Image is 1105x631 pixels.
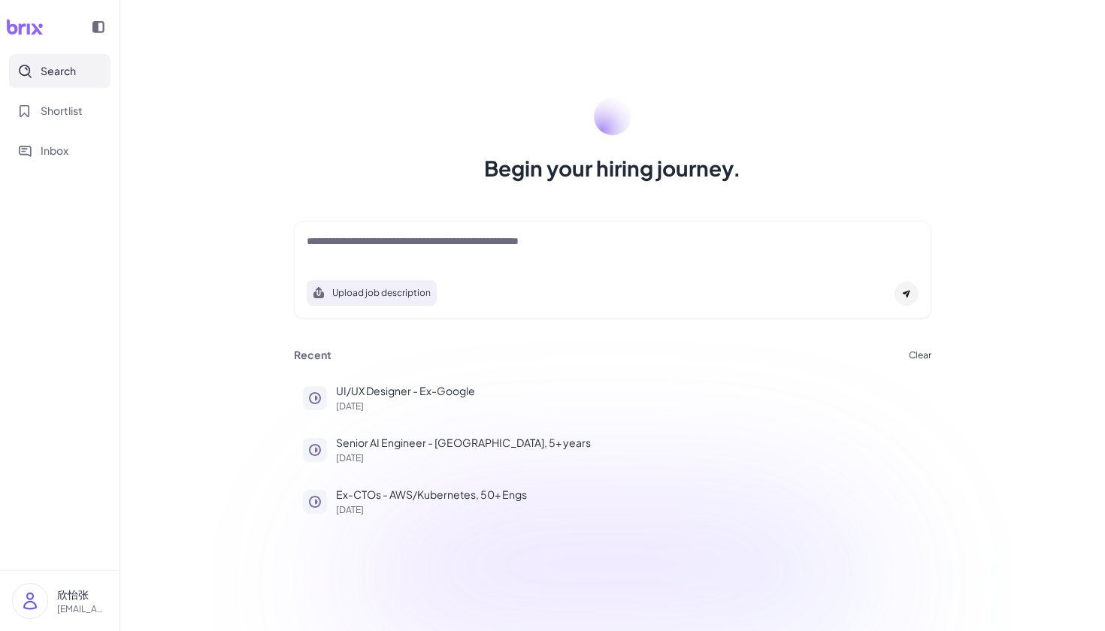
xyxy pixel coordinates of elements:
[336,435,922,451] p: Senior AI Engineer - [GEOGRAPHIC_DATA], 5+ years
[294,478,931,524] button: Ex-CTOs - AWS/Kubernetes, 50+ Engs[DATE]
[9,134,110,168] button: Inbox
[9,94,110,128] button: Shortlist
[13,584,47,618] img: user_logo.png
[294,374,931,420] button: UI/UX Designer - Ex-Google[DATE]
[909,351,931,360] button: Clear
[294,426,931,472] button: Senior AI Engineer - [GEOGRAPHIC_DATA], 5+ years[DATE]
[57,587,107,602] p: 欣怡张
[307,280,437,306] button: Search using job description
[57,602,107,616] p: [EMAIL_ADDRESS][DOMAIN_NAME]
[294,349,331,362] h3: Recent
[336,487,922,503] p: Ex-CTOs - AWS/Kubernetes, 50+ Engs
[41,143,68,159] span: Inbox
[336,506,922,515] p: [DATE]
[336,402,922,411] p: [DATE]
[336,383,922,399] p: UI/UX Designer - Ex-Google
[336,454,922,463] p: [DATE]
[484,153,741,183] h1: Begin your hiring journey.
[41,63,76,79] span: Search
[41,103,83,119] span: Shortlist
[9,54,110,88] button: Search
